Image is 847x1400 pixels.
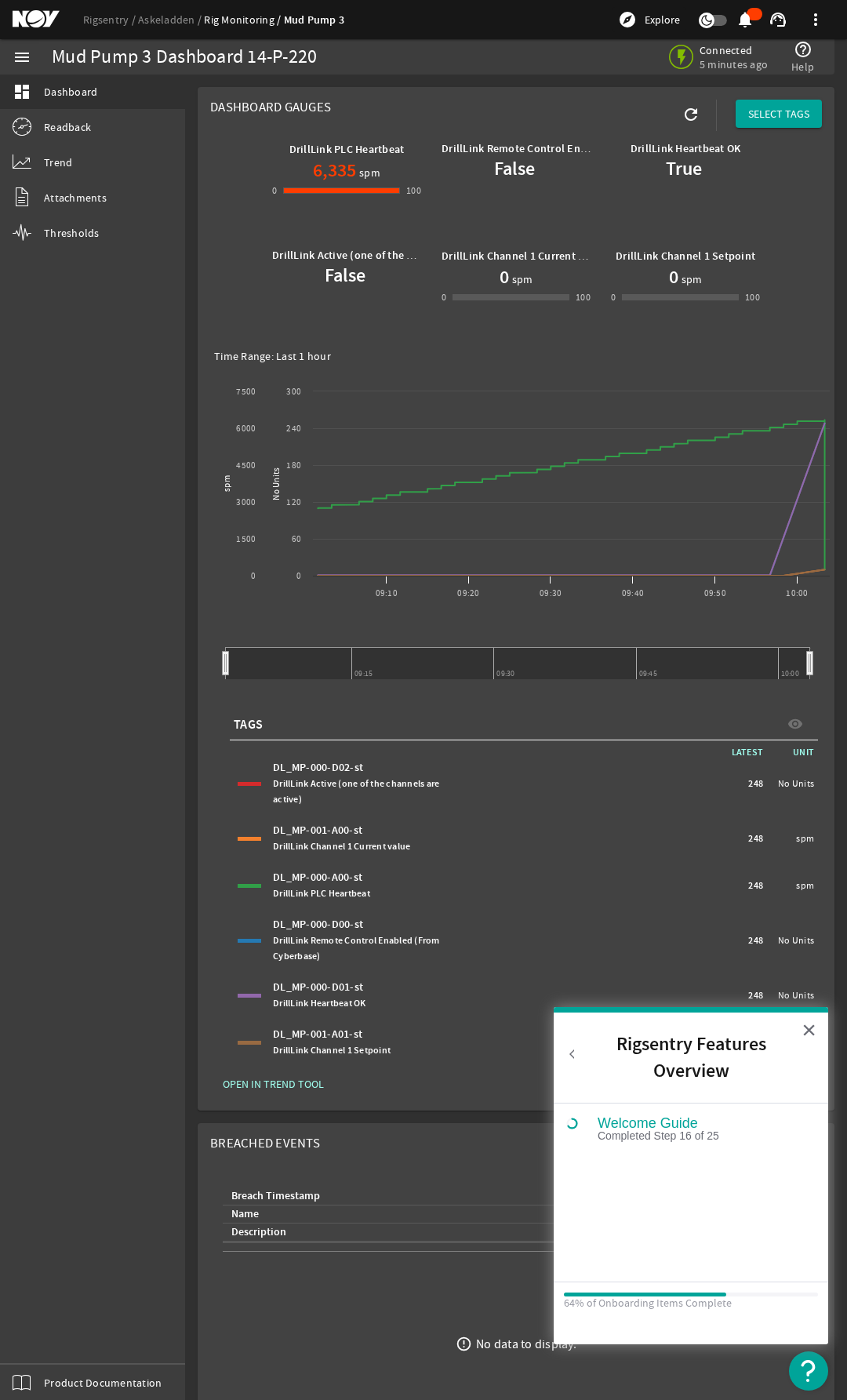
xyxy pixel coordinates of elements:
[748,831,763,846] span: 248
[44,155,72,170] span: Trend
[271,467,282,500] text: No Units
[442,141,698,156] b: DrillLink Remote Control Enabled (From Cyberbase)
[732,746,772,758] span: LATEST
[769,10,787,29] mat-icon: support_agent
[565,1046,580,1062] button: Back to Resource Center Home
[231,1187,320,1205] div: Breach Timestamp
[576,289,591,305] div: 100
[797,1,834,38] button: more_vert
[500,264,509,289] h1: 0
[231,1205,259,1223] div: Name
[802,1017,816,1042] button: Close
[356,165,380,180] span: spm
[273,887,370,900] span: DrillLink PLC Heartbeat
[273,917,469,964] div: DL_MP-000-D00-st
[554,1013,828,1103] h2: Rigsentry Features Overview
[236,423,256,435] text: 6000
[778,933,814,948] span: No Units
[236,386,256,398] text: 7500
[210,368,838,611] svg: Chart title
[273,1027,469,1058] div: DL_MP-001-A01-st
[682,105,700,124] mat-icon: refresh
[231,1224,286,1241] div: Description
[44,1375,162,1391] span: Product Documentation
[325,263,365,288] b: False
[273,870,469,901] div: DL_MP-000-A00-st
[376,587,398,599] text: 09:10
[457,587,479,599] text: 09:20
[273,934,440,962] span: DrillLink Remote Control Enabled (From Cyberbase)
[273,980,469,1011] div: DL_MP-000-D01-st
[748,878,763,893] span: 248
[476,1336,576,1352] div: No data to display.
[678,271,703,287] span: spm
[456,1336,472,1352] mat-icon: error_outline
[645,12,680,27] span: Explore
[786,587,808,599] text: 10:00
[631,141,741,156] b: DrillLink Heartbeat OK
[286,386,301,398] text: 300
[292,533,302,545] text: 60
[748,776,763,791] span: 248
[618,10,637,29] mat-icon: explore
[273,777,439,805] span: DrillLink Active (one of the channels are active)
[210,1070,336,1098] button: OPEN IN TREND TOOL
[272,248,504,263] b: DrillLink Active (one of the channels are active)
[236,533,256,545] text: 1500
[289,142,405,157] b: DrillLink PLC Heartbeat
[236,496,256,508] text: 3000
[273,823,469,854] div: DL_MP-001-A00-st
[229,1224,797,1241] div: Description
[598,1130,808,1141] div: Completed Step 16 of 25
[611,289,616,305] div: 0
[296,570,301,582] text: 0
[44,84,97,100] span: Dashboard
[700,43,768,57] span: Connected
[771,744,818,760] span: UNIT
[616,249,755,264] b: DrillLink Channel 1 Setpoint
[210,99,331,115] span: Dashboard Gauges
[13,48,31,67] mat-icon: menu
[666,156,702,181] b: True
[273,1044,391,1056] span: DrillLink Channel 1 Setpoint
[229,1205,797,1223] div: Name
[286,460,301,471] text: 180
[736,10,754,29] mat-icon: notifications
[442,249,605,264] b: DrillLink Channel 1 Current value
[83,13,138,27] a: Rigsentry
[509,271,533,287] span: spm
[44,190,107,205] span: Attachments
[214,348,818,364] div: Time Range: Last 1 hour
[554,1007,828,1344] div: Resource Center
[234,717,263,733] span: TAGS
[778,987,814,1003] span: No Units
[273,997,366,1009] span: DrillLink Heartbeat OK
[229,1187,797,1205] div: Breach Timestamp
[700,57,768,71] span: 5 minutes ago
[748,987,763,1003] span: 248
[778,776,814,791] span: No Units
[745,289,760,305] div: 100
[590,1116,808,1141] button: Welcome GuideCompleted Step 16 of 25
[406,183,421,198] div: 100
[736,100,822,128] button: SELECT TAGS
[236,460,256,471] text: 4500
[223,1076,324,1092] span: OPEN IN TREND TOOL
[598,1116,808,1130] div: Welcome Guide
[669,264,678,289] h1: 0
[494,156,535,181] b: False
[273,760,469,807] div: DL_MP-000-D02-st
[748,106,809,122] span: SELECT TAGS
[789,1351,828,1391] button: Open Resource Center
[704,587,726,599] text: 09:50
[794,40,812,59] mat-icon: help_outline
[44,225,100,241] span: Thresholds
[210,1135,320,1151] span: Breached Events
[313,158,356,183] h1: 6,335
[564,1296,818,1310] div: 64% of Onboarding Items Complete
[286,423,301,435] text: 240
[221,475,233,492] text: spm
[622,587,644,599] text: 09:40
[52,49,317,65] div: Mud Pump 3 Dashboard 14-P-220
[13,82,31,101] mat-icon: dashboard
